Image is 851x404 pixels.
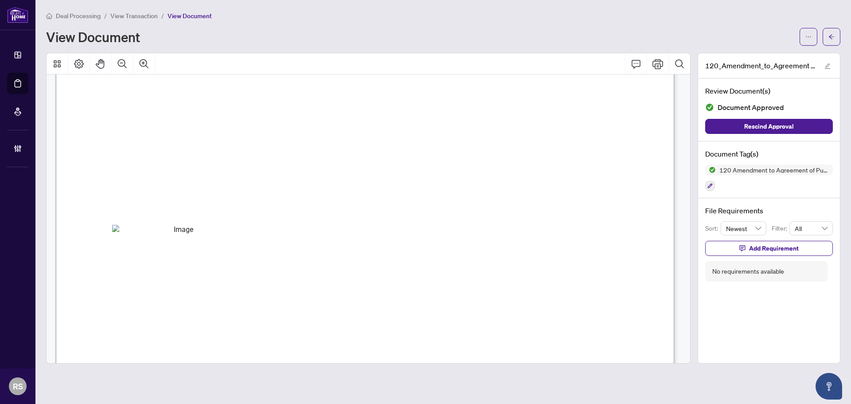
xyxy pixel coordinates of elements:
[46,30,140,44] h1: View Document
[161,11,164,21] li: /
[795,222,828,235] span: All
[705,241,833,256] button: Add Requirement
[805,34,812,40] span: ellipsis
[705,60,816,71] span: 120_Amendment_to_Agreement accepted 1.pdf
[705,86,833,96] h4: Review Document(s)
[705,165,716,175] img: Status Icon
[168,12,212,20] span: View Document
[828,34,835,40] span: arrow-left
[705,119,833,134] button: Rescind Approval
[705,205,833,216] h4: File Requirements
[104,11,107,21] li: /
[824,63,831,69] span: edit
[749,241,799,255] span: Add Requirement
[705,149,833,159] h4: Document Tag(s)
[712,267,784,276] div: No requirements available
[718,102,784,114] span: Document Approved
[13,380,23,392] span: RS
[705,224,721,233] p: Sort:
[110,12,158,20] span: View Transaction
[744,119,794,133] span: Rescind Approval
[726,222,761,235] span: Newest
[816,373,842,400] button: Open asap
[705,103,714,112] img: Document Status
[716,167,833,173] span: 120 Amendment to Agreement of Purchase and Sale
[46,13,52,19] span: home
[56,12,101,20] span: Deal Processing
[772,224,789,233] p: Filter:
[7,7,28,23] img: logo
